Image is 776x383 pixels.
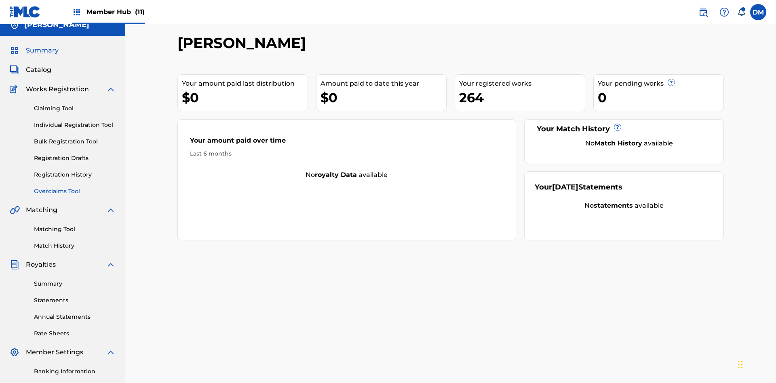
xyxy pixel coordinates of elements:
[535,182,622,193] div: Your Statements
[719,7,729,17] img: help
[26,46,59,55] span: Summary
[695,4,711,20] a: Public Search
[595,139,642,147] strong: Match History
[10,65,51,75] a: CatalogCatalog
[26,260,56,269] span: Royalties
[26,347,83,357] span: Member Settings
[72,7,82,17] img: Top Rightsholders
[182,88,308,107] div: $0
[10,46,59,55] a: SummarySummary
[34,137,116,146] a: Bulk Registration Tool
[594,202,633,209] strong: statements
[26,65,51,75] span: Catalog
[34,367,116,376] a: Banking Information
[26,205,57,215] span: Matching
[106,260,116,269] img: expand
[34,225,116,234] a: Matching Tool
[10,20,19,30] img: Accounts
[106,347,116,357] img: expand
[10,46,19,55] img: Summary
[459,88,585,107] div: 264
[106,84,116,94] img: expand
[737,8,745,16] div: Notifications
[24,20,89,29] h5: EYAMA MCSINGER
[182,79,308,88] div: Your amount paid last distribution
[716,4,732,20] div: Help
[190,136,504,149] div: Your amount paid over time
[177,34,310,52] h2: [PERSON_NAME]
[26,84,89,94] span: Works Registration
[598,79,723,88] div: Your pending works
[698,7,708,17] img: search
[10,84,20,94] img: Works Registration
[135,8,145,16] span: (11)
[34,296,116,305] a: Statements
[535,201,714,210] div: No available
[34,121,116,129] a: Individual Registration Tool
[535,124,714,135] div: Your Match History
[34,313,116,321] a: Annual Statements
[34,280,116,288] a: Summary
[598,88,723,107] div: 0
[10,6,41,18] img: MLC Logo
[545,139,714,148] div: No available
[750,4,766,20] div: User Menu
[34,104,116,113] a: Claiming Tool
[321,79,446,88] div: Amount paid to date this year
[614,124,621,130] span: ?
[552,183,578,191] span: [DATE]
[736,344,776,383] iframe: Chat Widget
[190,149,504,158] div: Last 6 months
[753,255,776,319] iframe: Resource Center
[315,171,357,179] strong: royalty data
[10,260,19,269] img: Royalties
[10,347,19,357] img: Member Settings
[34,329,116,338] a: Rate Sheets
[86,7,145,17] span: Member Hub
[34,242,116,250] a: Match History
[738,352,743,377] div: Drag
[106,205,116,215] img: expand
[178,170,516,180] div: No available
[10,65,19,75] img: Catalog
[321,88,446,107] div: $0
[10,205,20,215] img: Matching
[668,79,675,86] span: ?
[459,79,585,88] div: Your registered works
[34,170,116,179] a: Registration History
[34,154,116,162] a: Registration Drafts
[34,187,116,196] a: Overclaims Tool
